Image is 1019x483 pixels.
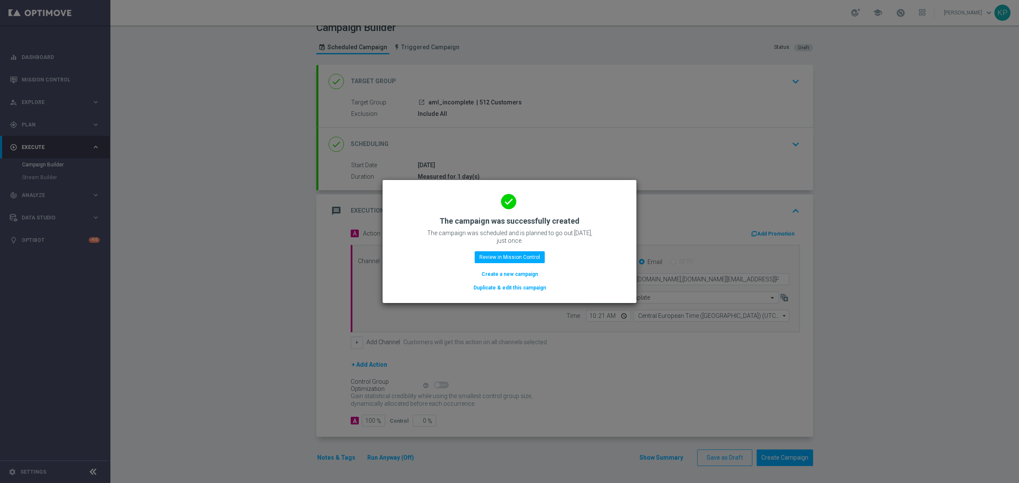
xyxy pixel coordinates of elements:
[501,194,516,209] i: done
[481,270,539,279] button: Create a new campaign
[439,216,580,226] h2: The campaign was successfully created
[473,283,547,292] button: Duplicate & edit this campaign
[425,229,594,244] p: The campaign was scheduled and is planned to go out [DATE], just once.
[475,251,545,263] button: Review in Mission Control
